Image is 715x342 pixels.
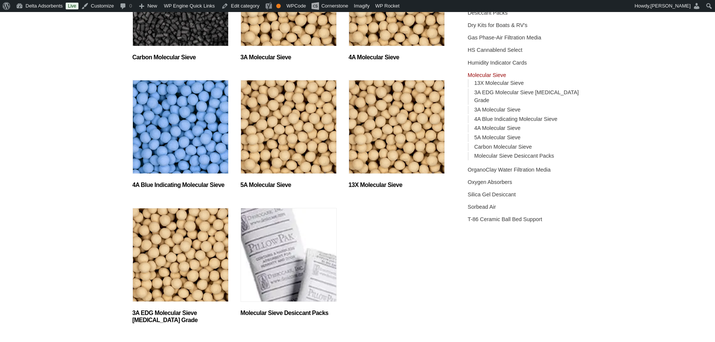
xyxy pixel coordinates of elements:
[241,309,337,316] h2: Molecular Sieve Desiccant Packs
[241,80,337,188] a: Visit product category 5A Molecular Sieve
[132,80,229,188] a: Visit product category 4A Blue Indicating Molecular Sieve
[132,208,229,324] a: Visit product category 3A EDG Molecular Sieve Ethanol Grade
[474,89,579,104] a: 3A EDG Molecular Sieve [MEDICAL_DATA] Grade
[132,80,229,174] img: 4A Blue Indicating Molecular Sieve
[468,72,506,78] a: Molecular Sieve
[132,208,229,302] img: 3A EDG Molecular Sieve Ethanol Grade
[241,54,337,61] h2: 3A Molecular Sieve
[241,208,337,302] img: Molecular Sieve Desiccant Packs
[349,181,445,188] h2: 13X Molecular Sieve
[468,167,551,173] a: OrganoClay Water Filtration Media
[474,153,554,159] a: Molecular Sieve Desiccant Packs
[468,60,527,66] a: Humidity Indicator Cards
[468,22,527,28] a: Dry Kits for Boats & RV's
[132,181,229,188] h2: 4A Blue Indicating Molecular Sieve
[650,3,691,9] span: [PERSON_NAME]
[349,80,445,174] img: 13X Molecular Sieve
[474,144,532,150] a: Carbon Molecular Sieve
[474,107,520,113] a: 3A Molecular Sieve
[66,3,78,9] a: Live
[474,134,520,140] a: 5A Molecular Sieve
[241,80,337,174] img: 5A Molecular Sieve
[474,125,520,131] a: 4A Molecular Sieve
[474,116,557,122] a: 4A Blue Indicating Molecular Sieve
[468,47,522,53] a: HS Cannablend Select
[468,179,512,185] a: Oxygen Absorbers
[474,80,524,86] a: 13X Molecular Sieve
[349,80,445,188] a: Visit product category 13X Molecular Sieve
[468,204,496,210] a: Sorbead Air
[241,208,337,316] a: Visit product category Molecular Sieve Desiccant Packs
[349,54,445,61] h2: 4A Molecular Sieve
[132,54,229,61] h2: Carbon Molecular Sieve
[468,191,516,197] a: Silica Gel Desiccant
[468,10,507,16] a: Desiccant Packs
[276,4,281,8] div: OK
[241,181,337,188] h2: 5A Molecular Sieve
[468,35,541,41] a: Gas Phase-Air Filtration Media
[468,216,542,222] a: T-86 Ceramic Ball Bed Support
[132,309,229,324] h2: 3A EDG Molecular Sieve [MEDICAL_DATA] Grade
